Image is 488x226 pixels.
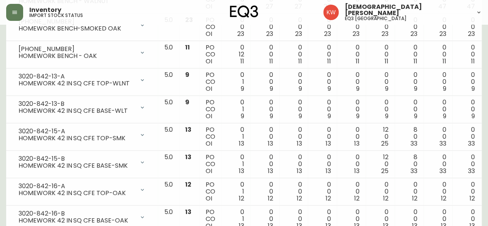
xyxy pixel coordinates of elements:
[439,167,446,175] span: 33
[468,167,475,175] span: 33
[314,181,331,202] div: 0 0
[297,167,302,175] span: 13
[430,17,446,37] div: 0 0
[19,155,135,162] div: 3020-842-15-B
[325,167,331,175] span: 13
[185,98,189,107] span: 9
[185,43,190,52] span: 11
[206,29,212,38] span: OI
[442,112,446,121] span: 9
[297,139,302,148] span: 13
[268,167,273,175] span: 13
[285,99,302,120] div: 0 0
[471,112,475,121] span: 9
[158,68,179,96] td: 5.0
[268,194,273,203] span: 12
[401,99,417,120] div: 0 0
[327,57,331,66] span: 11
[471,57,475,66] span: 11
[19,80,135,87] div: HOMEWORK 42 IN SQ CFE TOP-WLNT
[185,125,191,134] span: 13
[468,139,475,148] span: 33
[343,154,360,175] div: 0 0
[19,162,135,169] div: HOMEWORK 42 IN SQ CFE BASE-SMK
[325,139,331,148] span: 13
[158,178,179,206] td: 5.0
[12,154,152,171] div: 3020-842-15-BHOMEWORK 42 IN SQ CFE BASE-SMK
[257,17,273,37] div: 0 0
[401,181,417,202] div: 0 0
[430,99,446,120] div: 0 0
[19,128,135,135] div: 3020-842-15-A
[240,57,244,66] span: 11
[356,57,360,66] span: 11
[19,183,135,190] div: 3020-842-16-A
[401,126,417,147] div: 8 0
[410,29,417,38] span: 23
[19,73,135,80] div: 3020-842-13-A
[228,181,244,202] div: 0 1
[401,154,417,175] div: 8 0
[285,154,302,175] div: 0 0
[206,167,212,175] span: OI
[471,84,475,93] span: 9
[458,44,475,65] div: 0 0
[158,96,179,123] td: 5.0
[354,139,360,148] span: 13
[372,44,388,65] div: 0 0
[270,112,273,121] span: 9
[441,194,446,203] span: 12
[158,14,179,41] td: 5.0
[343,99,360,120] div: 0 0
[385,84,388,93] span: 9
[458,17,475,37] div: 0 0
[345,16,407,21] h5: eq3 [GEOGRAPHIC_DATA]
[372,99,388,120] div: 0 0
[241,84,244,93] span: 9
[206,194,212,203] span: OI
[356,84,360,93] span: 9
[29,7,61,13] span: Inventory
[228,71,244,92] div: 0 1
[206,44,215,65] div: PO CO
[356,112,360,121] span: 9
[314,17,331,37] div: 0 0
[239,139,244,148] span: 13
[285,17,302,37] div: 0 0
[206,71,215,92] div: PO CO
[343,71,360,92] div: 0 0
[19,135,135,142] div: HOMEWORK 42 IN SQ CFE TOP-SMK
[325,194,331,203] span: 12
[414,84,417,93] span: 9
[314,126,331,147] div: 0 0
[239,167,244,175] span: 13
[158,151,179,178] td: 5.0
[268,139,273,148] span: 13
[385,57,388,66] span: 11
[401,17,417,37] div: 0 0
[285,71,302,92] div: 0 0
[239,194,244,203] span: 12
[19,53,135,59] div: HOMEWORK BENCH - OAK
[12,181,152,198] div: 3020-842-16-AHOMEWORK 42 IN SQ CFE TOP-OAK
[237,29,244,38] span: 23
[206,57,212,66] span: OI
[19,100,135,107] div: 3020-842-13-B
[324,29,331,38] span: 23
[372,126,388,147] div: 12 0
[382,29,388,38] span: 23
[458,71,475,92] div: 0 0
[297,194,302,203] span: 12
[468,29,475,38] span: 23
[206,139,212,148] span: OI
[314,154,331,175] div: 0 0
[257,71,273,92] div: 0 0
[206,181,215,202] div: PO CO
[381,139,388,148] span: 25
[458,126,475,147] div: 0 0
[19,107,135,114] div: HOMEWORK 42 IN SQ CFE BASE-WLT
[345,4,469,16] span: [DEMOGRAPHIC_DATA][PERSON_NAME]
[401,44,417,65] div: 0 0
[442,57,446,66] span: 11
[228,154,244,175] div: 0 1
